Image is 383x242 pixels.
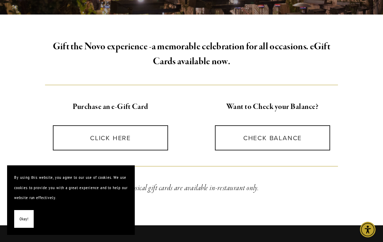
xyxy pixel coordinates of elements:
div: Accessibility Menu [360,222,376,237]
strong: Purchase an e-Gift Card [73,102,148,112]
section: Cookie banner [7,165,135,235]
strong: Want to Check your Balance? [226,102,319,112]
h2: a memorable celebration for all occasions. eGift Cards available now. [45,39,338,69]
a: CHECK BALANCE [215,125,331,150]
p: By using this website, you agree to our use of cookies. We use cookies to provide you with a grea... [14,172,128,203]
em: *physical gift cards are available in-restaurant only. [124,183,259,193]
button: Okay! [14,210,34,228]
span: Okay! [20,214,28,224]
a: CLICK HERE [53,125,168,150]
strong: Gift the Novo experience - [53,40,152,53]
